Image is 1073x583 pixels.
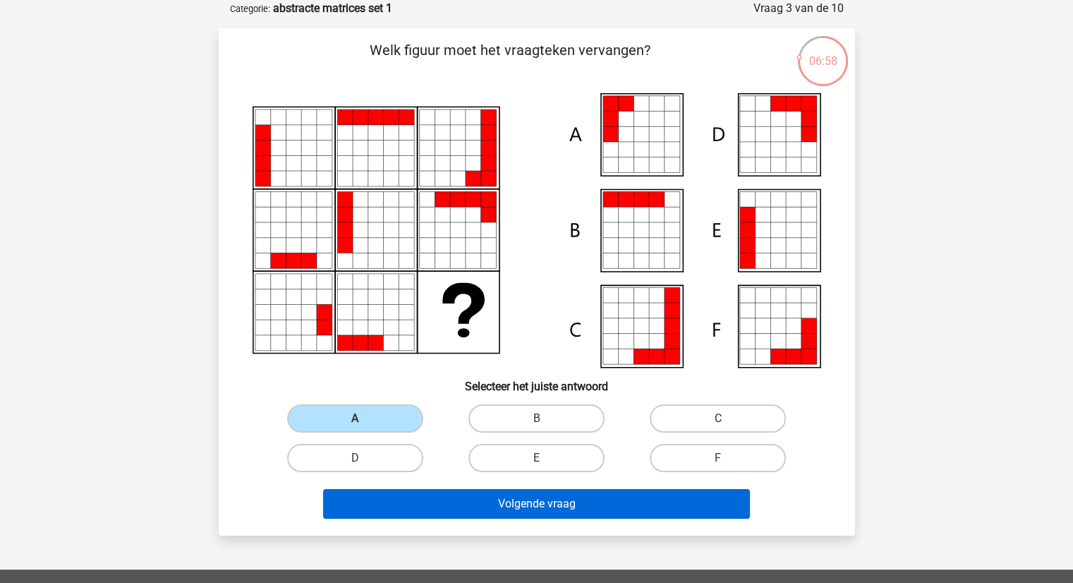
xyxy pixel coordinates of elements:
[230,4,270,14] small: Categorie:
[287,404,423,433] label: A
[650,444,786,472] label: F
[287,444,423,472] label: D
[241,40,780,82] p: Welk figuur moet het vraagteken vervangen?
[468,444,605,472] label: E
[241,368,832,393] h6: Selecteer het juiste antwoord
[650,404,786,433] label: C
[323,489,750,519] button: Volgende vraag
[273,1,392,15] strong: abstracte matrices set 1
[796,35,849,70] div: 06:58
[468,404,605,433] label: B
